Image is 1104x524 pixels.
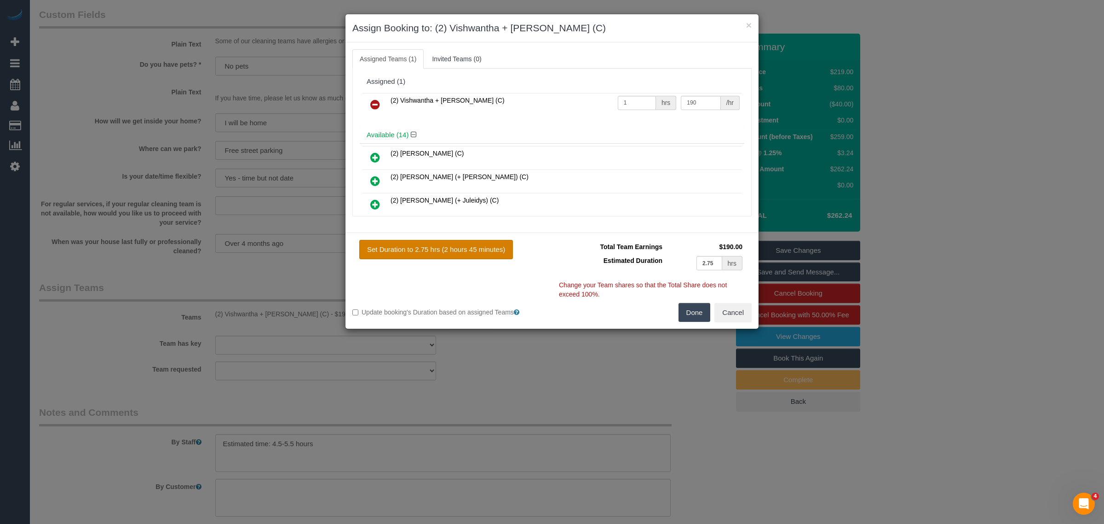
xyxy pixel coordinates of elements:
button: × [746,20,752,30]
span: (2) [PERSON_NAME] (C) [391,150,464,157]
td: Total Team Earnings [559,240,665,254]
span: (2) [PERSON_NAME] (+ Juleidys) (C) [391,197,499,204]
div: hrs [656,96,676,110]
span: (2) [PERSON_NAME] (+ [PERSON_NAME]) (C) [391,173,529,180]
div: hrs [722,256,742,270]
input: Update booking's Duration based on assigned Teams [352,309,358,315]
div: /hr [721,96,740,110]
label: Update booking's Duration based on assigned Teams [352,308,545,317]
span: 4 [1092,493,1099,500]
span: Estimated Duration [604,257,662,264]
h4: Available (14) [367,131,737,139]
td: $190.00 [665,240,745,254]
h3: Assign Booking to: (2) Vishwantha + [PERSON_NAME] (C) [352,21,752,35]
a: Assigned Teams (1) [352,49,424,69]
a: Invited Teams (0) [425,49,489,69]
button: Done [678,303,711,322]
div: Assigned (1) [367,78,737,86]
span: (2) Vishwantha + [PERSON_NAME] (C) [391,97,505,104]
button: Cancel [714,303,752,322]
button: Set Duration to 2.75 hrs (2 hours 45 minutes) [359,240,513,259]
iframe: Intercom live chat [1073,493,1095,515]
